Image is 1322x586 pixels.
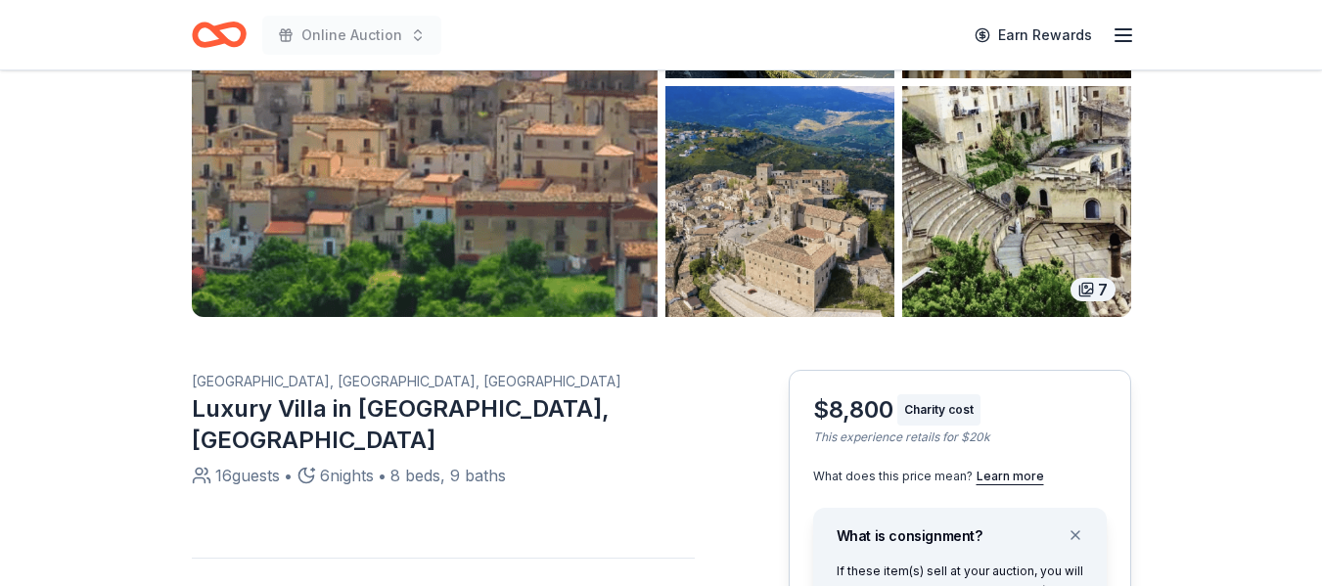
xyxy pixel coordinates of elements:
[284,464,293,487] div: •
[665,86,894,317] img: Listing photo
[215,464,280,487] div: 16 guests
[378,464,387,487] div: •
[977,469,1044,484] button: Learn more
[192,12,247,58] a: Home
[813,469,1107,484] div: What does this price mean?
[192,393,695,456] div: Luxury Villa in [GEOGRAPHIC_DATA], [GEOGRAPHIC_DATA]
[813,394,893,426] div: $8,800
[390,464,506,487] div: 8 beds, 9 baths
[1071,278,1116,301] div: 7
[837,527,982,544] span: What is consignment?
[192,370,695,393] div: [GEOGRAPHIC_DATA], [GEOGRAPHIC_DATA], [GEOGRAPHIC_DATA]
[897,394,980,426] div: Charity cost
[301,23,402,47] span: Online Auction
[813,429,1107,445] div: This experience retails for $20k
[902,86,1131,317] img: Listing photo
[963,18,1104,53] a: Earn Rewards
[262,16,441,55] button: Online Auction
[320,464,374,487] div: 6 nights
